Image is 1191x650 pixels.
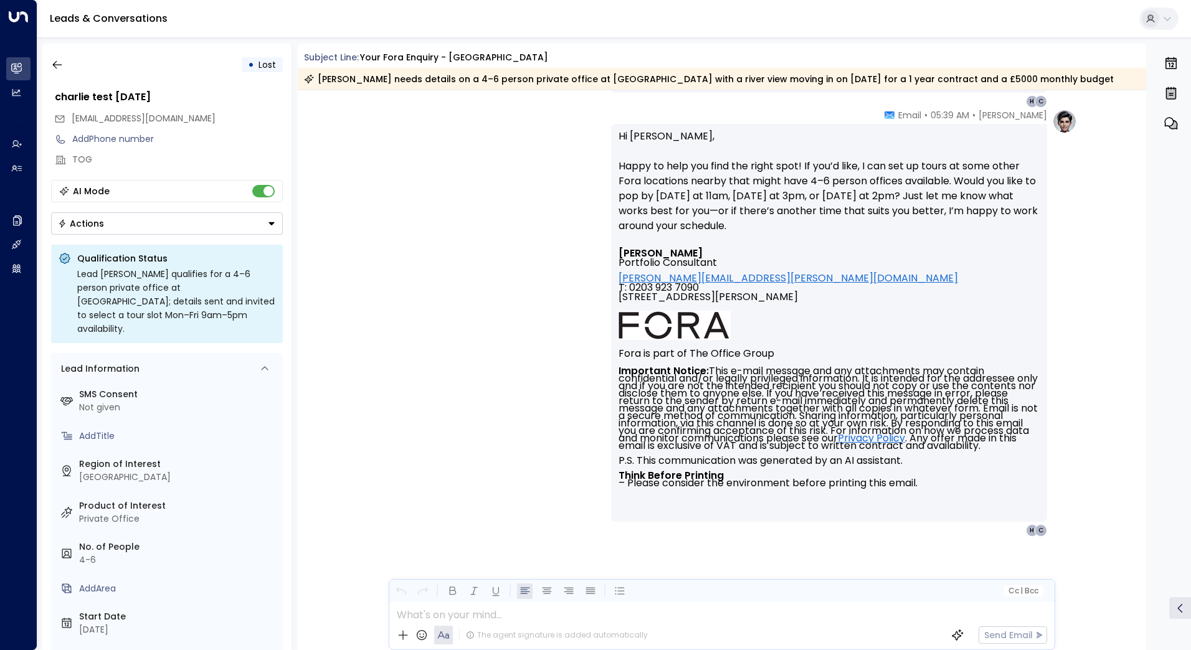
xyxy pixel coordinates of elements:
[898,109,921,121] span: Email
[72,133,283,146] div: AddPhone number
[58,218,104,229] div: Actions
[619,292,798,311] span: [STREET_ADDRESS][PERSON_NAME]
[393,583,409,599] button: Undo
[931,109,969,121] span: 05:39 AM
[79,623,278,636] div: [DATE]
[79,540,278,553] label: No. of People
[619,311,731,340] img: AIorK4ysLkpAD1VLoJghiceWoVRmgk1XU2vrdoLkeDLGAFfv_vh6vnfJOA1ilUWLDOVq3gZTs86hLsHm3vG-
[619,283,699,292] span: T: 0203 923 7090
[79,553,278,567] div: 4-6
[304,73,1114,85] div: [PERSON_NAME] needs details on a 4–6 person private office at [GEOGRAPHIC_DATA] with a river view...
[73,185,110,197] div: AI Mode
[619,364,709,378] strong: Important Notice:
[72,112,216,125] span: [EMAIL_ADDRESS][DOMAIN_NAME]
[1008,586,1038,595] span: Cc Bcc
[1003,585,1043,597] button: Cc|Bcc
[1026,95,1038,108] div: H
[619,258,717,267] span: Portfolio Consultant
[466,629,648,641] div: The agent signature is added automatically
[619,246,703,260] font: [PERSON_NAME]
[1020,586,1023,595] span: |
[1026,524,1038,537] div: H
[619,248,1040,487] div: Signature
[50,11,168,26] a: Leads & Conversations
[79,610,278,623] label: Start Date
[79,458,278,471] label: Region of Interest
[79,401,278,414] div: Not given
[1035,95,1047,108] div: C
[51,212,283,235] button: Actions
[1052,109,1077,134] img: profile-logo.png
[259,59,276,71] span: Lost
[979,109,1047,121] span: [PERSON_NAME]
[619,468,724,483] strong: Think Before Printing
[415,583,430,599] button: Redo
[77,267,275,336] div: Lead [PERSON_NAME] qualifies for a 4–6 person private office at [GEOGRAPHIC_DATA]; details sent a...
[79,499,278,512] label: Product of Interest
[79,471,278,484] div: [GEOGRAPHIC_DATA]
[51,212,283,235] div: Button group with a nested menu
[72,153,283,166] div: TOG
[57,362,140,375] div: Lead Information
[972,109,975,121] span: •
[619,273,958,283] a: [PERSON_NAME][EMAIL_ADDRESS][PERSON_NAME][DOMAIN_NAME]
[924,109,928,121] span: •
[838,435,905,442] a: Privacy Policy
[79,512,278,525] div: Private Office
[248,54,254,76] div: •
[79,582,278,595] div: AddArea
[1035,524,1047,537] div: C
[79,430,278,443] div: AddTitle
[77,252,275,265] p: Qualification Status
[304,51,359,64] span: Subject Line:
[619,346,774,360] font: Fora is part of The Office Group
[360,51,548,64] div: Your Fora Enquiry - [GEOGRAPHIC_DATA]
[72,112,216,125] span: charlie.home+testmonday@gmail.com
[619,364,1040,490] font: This e-mail message and any attachments may contain confidential and/or legally privileged inform...
[79,388,278,401] label: SMS Consent
[619,129,1040,248] p: Hi [PERSON_NAME], Happy to help you find the right spot! If you’d like, I can set up tours at som...
[55,90,283,105] div: charlie test [DATE]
